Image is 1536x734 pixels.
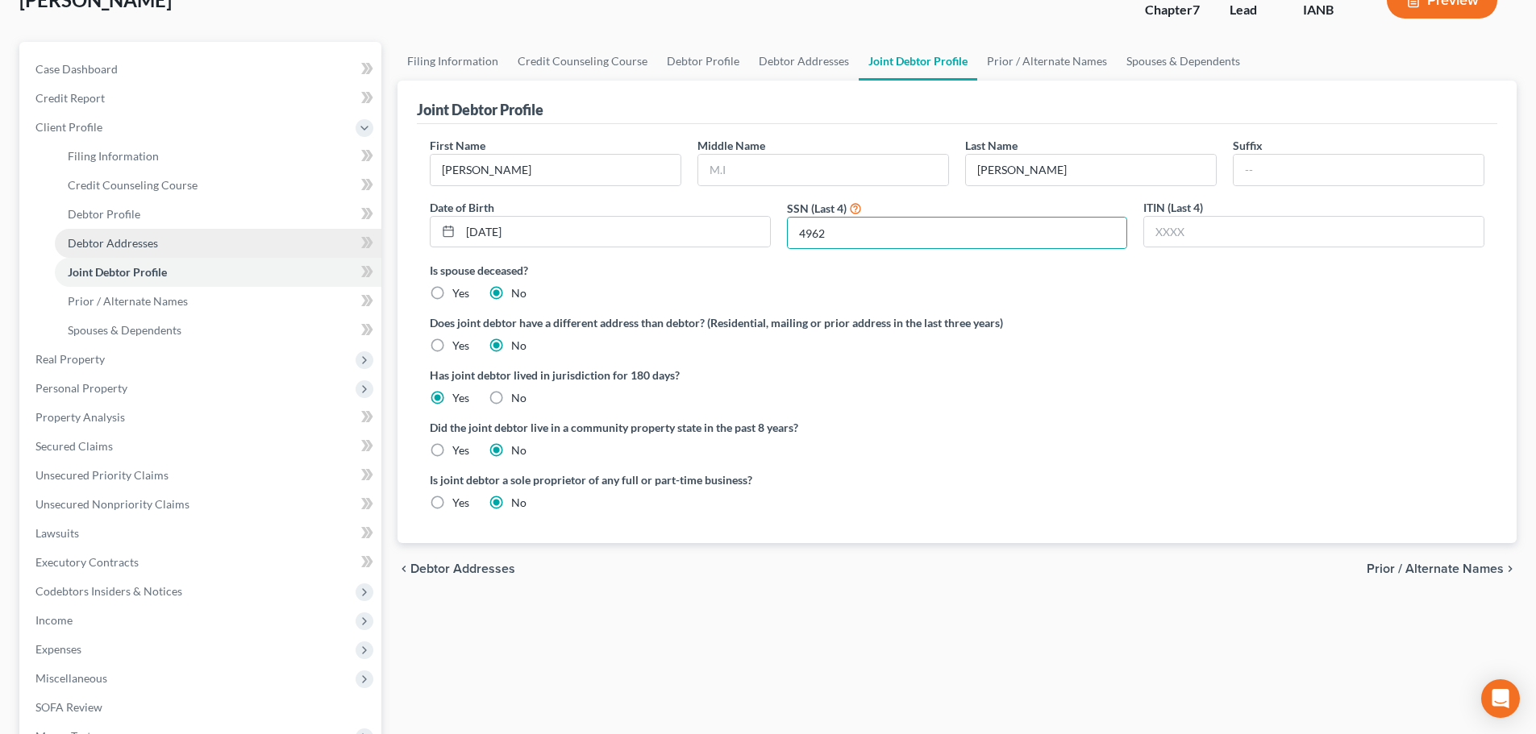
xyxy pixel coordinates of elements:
span: Unsecured Priority Claims [35,468,169,482]
button: chevron_left Debtor Addresses [398,562,515,575]
a: Debtor Addresses [55,229,381,258]
a: Joint Debtor Profile [859,42,977,81]
input: M.I [698,155,948,185]
span: Prior / Alternate Names [1367,562,1504,575]
input: -- [1234,155,1484,185]
a: Prior / Alternate Names [977,42,1117,81]
input: -- [966,155,1216,185]
span: Client Profile [35,120,102,134]
span: Unsecured Nonpriority Claims [35,497,189,511]
input: XXXX [1144,217,1484,247]
div: Open Intercom Messenger [1481,679,1520,718]
label: Yes [452,338,469,354]
label: Yes [452,285,469,301]
a: Joint Debtor Profile [55,258,381,287]
div: Lead [1230,1,1277,19]
a: Debtor Profile [657,42,749,81]
input: -- [431,155,681,185]
span: Credit Counseling Course [68,178,198,192]
a: Filing Information [55,142,381,171]
span: Expenses [35,642,81,656]
input: MM/DD/YYYY [460,217,770,247]
label: Did the joint debtor live in a community property state in the past 8 years? [430,419,1484,436]
label: No [511,285,527,301]
a: Credit Counseling Course [55,171,381,200]
label: Suffix [1233,137,1263,154]
a: Credit Counseling Course [508,42,657,81]
a: Property Analysis [23,403,381,432]
span: Filing Information [68,149,159,163]
div: Joint Debtor Profile [417,100,543,119]
a: Debtor Profile [55,200,381,229]
label: Middle Name [697,137,765,154]
a: Lawsuits [23,519,381,548]
label: Is spouse deceased? [430,262,1484,279]
a: SOFA Review [23,693,381,722]
label: Is joint debtor a sole proprietor of any full or part-time business? [430,471,949,488]
span: Debtor Profile [68,207,140,221]
a: Secured Claims [23,432,381,461]
div: Chapter [1145,1,1204,19]
span: Personal Property [35,381,127,395]
span: Executory Contracts [35,555,139,569]
a: Prior / Alternate Names [55,287,381,316]
label: No [511,495,527,511]
label: Date of Birth [430,199,494,216]
span: Lawsuits [35,526,79,540]
a: Filing Information [398,42,508,81]
label: Yes [452,495,469,511]
label: Yes [452,442,469,458]
label: SSN (Last 4) [787,200,847,217]
a: Executory Contracts [23,548,381,577]
span: 7 [1193,2,1200,17]
a: Debtor Addresses [749,42,859,81]
span: SOFA Review [35,700,102,714]
span: Debtor Addresses [68,236,158,250]
span: Debtor Addresses [410,562,515,575]
span: Real Property [35,352,105,366]
a: Credit Report [23,84,381,113]
label: No [511,338,527,354]
a: Case Dashboard [23,55,381,84]
label: Does joint debtor have a different address than debtor? (Residential, mailing or prior address in... [430,314,1484,331]
span: Credit Report [35,91,105,105]
label: Yes [452,390,469,406]
span: Prior / Alternate Names [68,294,188,308]
a: Spouses & Dependents [1117,42,1250,81]
a: Unsecured Priority Claims [23,461,381,490]
span: Property Analysis [35,410,125,424]
label: No [511,390,527,406]
i: chevron_left [398,562,410,575]
span: Spouses & Dependents [68,323,181,337]
span: Income [35,613,73,627]
label: No [511,442,527,458]
a: Unsecured Nonpriority Claims [23,490,381,519]
label: Has joint debtor lived in jurisdiction for 180 days? [430,367,1484,384]
div: IANB [1303,1,1361,19]
span: Joint Debtor Profile [68,265,167,279]
label: ITIN (Last 4) [1143,199,1203,216]
a: Spouses & Dependents [55,316,381,345]
span: Miscellaneous [35,671,107,685]
span: Codebtors Insiders & Notices [35,584,182,598]
span: Secured Claims [35,439,113,453]
label: First Name [430,137,485,154]
button: Prior / Alternate Names chevron_right [1367,562,1517,575]
span: Case Dashboard [35,62,118,76]
i: chevron_right [1504,562,1517,575]
input: XXXX [788,218,1127,248]
label: Last Name [965,137,1018,154]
